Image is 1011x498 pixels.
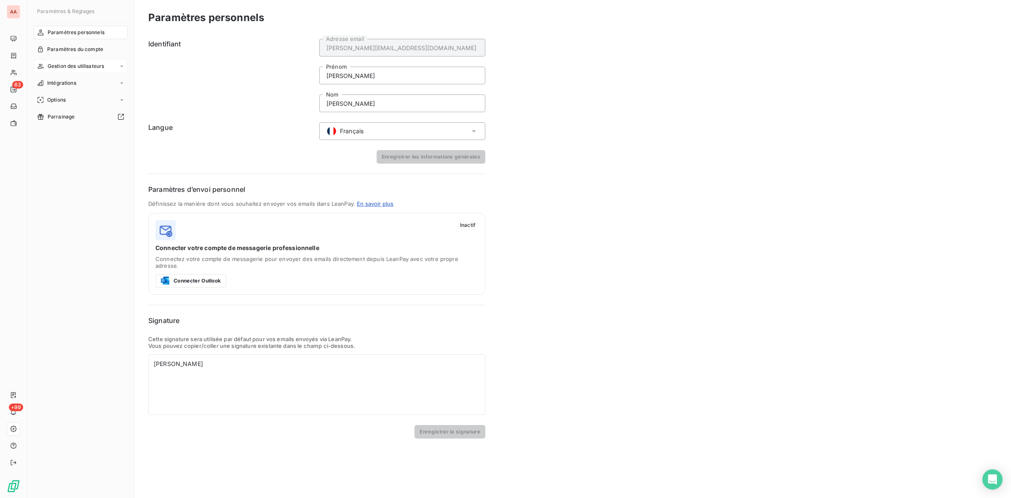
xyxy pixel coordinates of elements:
[148,184,485,194] h6: Paramètres d’envoi personnel
[47,46,103,53] span: Paramètres du compte
[48,113,75,121] span: Parrainage
[47,79,76,87] span: Intégrations
[982,469,1003,490] div: Open Intercom Messenger
[340,127,364,135] span: Français
[7,5,20,19] div: AA
[148,10,264,25] h3: Paramètres personnels
[148,342,485,349] p: Vous pouvez copier/coller une signature existante dans le champ ci-dessous.
[148,315,485,326] h6: Signature
[7,479,20,493] img: Logo LeanPay
[7,83,20,96] a: 63
[34,43,128,56] a: Paramètres du compte
[9,404,23,411] span: +99
[37,8,94,14] span: Paramètres & Réglages
[155,244,478,252] span: Connecter votre compte de messagerie professionnelle
[12,81,23,89] span: 63
[155,274,226,288] button: Connecter Outlook
[415,425,485,439] button: Enregistrer la signature
[319,94,485,112] input: placeholder
[34,93,128,107] a: Options
[34,59,128,73] a: Gestion des utilisateurs
[48,29,104,36] span: Paramètres personnels
[148,122,314,140] h6: Langue
[155,256,478,269] span: Connectez votre compte de messagerie pour envoyer des emails directement depuis LeanPay avec votr...
[155,220,176,240] img: logo
[319,67,485,84] input: placeholder
[48,62,104,70] span: Gestion des utilisateurs
[34,76,128,90] a: Intégrations
[319,39,485,57] input: placeholder
[148,39,314,112] h6: Identifiant
[377,150,485,164] button: Enregistrer les informations générales
[47,96,66,104] span: Options
[357,200,393,207] a: En savoir plus
[154,360,480,368] div: [PERSON_NAME]
[457,220,478,230] span: Inactif
[148,336,485,342] p: Cette signature sera utilisée par défaut pour vos emails envoyés via LeanPay.
[148,200,355,207] span: Définissez la manière dont vous souhaitez envoyer vos emails dans LeanPay.
[34,110,128,124] a: Parrainage
[34,26,128,39] a: Paramètres personnels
